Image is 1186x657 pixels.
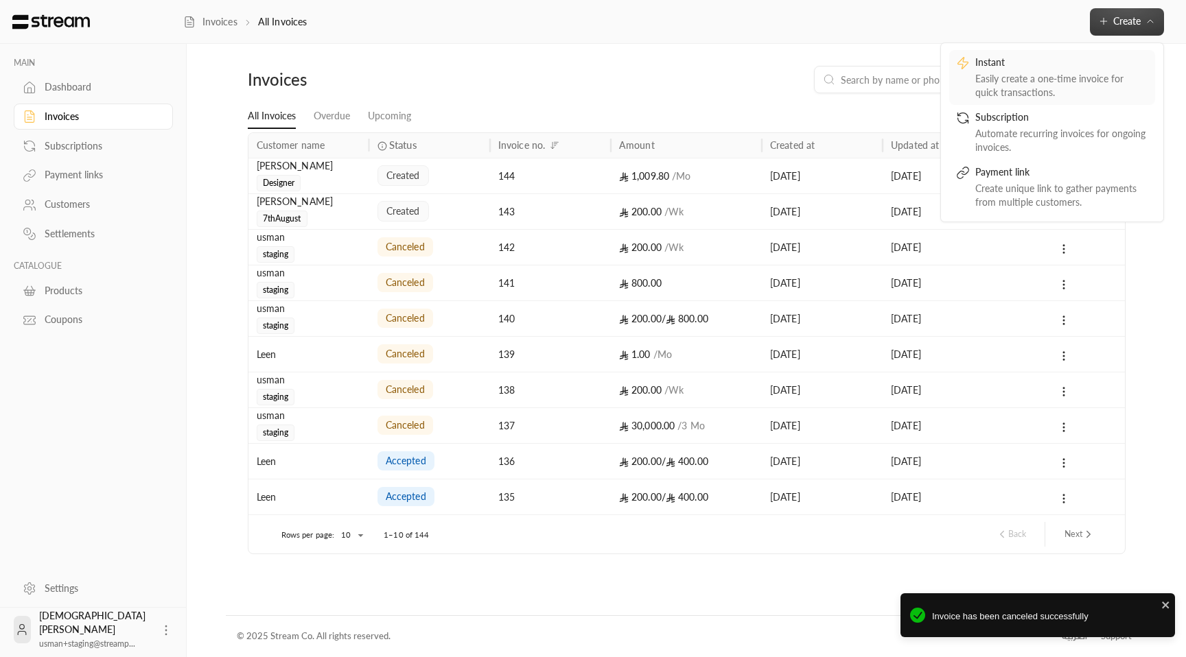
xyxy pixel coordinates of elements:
[257,408,361,423] div: usman
[1090,8,1164,36] button: Create
[14,104,173,130] a: Invoices
[498,479,603,514] div: 135
[45,284,156,298] div: Products
[386,204,420,218] span: created
[891,265,995,300] div: [DATE]
[949,160,1155,215] a: Payment linkCreate unique link to gather payments from multiple customers.
[664,384,684,396] span: / Wk
[975,72,1148,99] div: Easily create a one-time invoice for quick transactions.
[389,138,417,152] span: Status
[891,479,995,514] div: [DATE]
[258,15,307,29] p: All Invoices
[891,158,995,193] div: [DATE]
[949,105,1155,160] a: SubscriptionAutomate recurring invoices for ongoing invoices.
[677,420,705,431] span: / 3 Mo
[770,265,874,300] div: [DATE]
[498,372,603,407] div: 138
[257,139,325,151] div: Customer name
[248,69,457,91] div: Invoices
[770,158,874,193] div: [DATE]
[14,261,173,272] p: CATALOGUE
[770,408,874,443] div: [DATE]
[386,454,426,468] span: accepted
[653,348,672,360] span: / Mo
[546,137,563,154] button: Sort
[257,230,361,245] div: usman
[975,165,1148,182] div: Payment link
[619,230,754,265] div: 200.00
[498,230,603,265] div: 142
[664,241,684,253] span: / Wk
[257,282,295,298] span: staging
[770,372,874,407] div: [DATE]
[237,630,391,643] div: © 2025 Stream Co. All rights reserved.
[14,58,173,69] p: MAIN
[1059,523,1100,546] button: next page
[891,444,995,479] div: [DATE]
[498,265,603,300] div: 141
[257,158,361,174] div: [PERSON_NAME]
[841,72,1008,87] input: Search by name or phone
[891,139,939,151] div: Updated at
[619,479,754,514] div: 400.00
[891,194,995,229] div: [DATE]
[975,56,1148,72] div: Instant
[619,265,754,300] div: 800.00
[386,383,425,396] span: canceled
[248,104,296,129] a: All Invoices
[619,408,754,443] div: 30,000.00
[498,139,545,151] div: Invoice no.
[14,74,173,101] a: Dashboard
[45,582,156,595] div: Settings
[257,425,295,441] span: staging
[183,15,237,29] a: Invoices
[386,418,425,432] span: canceled
[498,408,603,443] div: 137
[891,337,995,372] div: [DATE]
[770,230,874,265] div: [DATE]
[770,479,874,514] div: [DATE]
[619,455,666,467] span: 200.00 /
[257,337,361,372] div: Leen
[14,277,173,304] a: Products
[386,347,425,361] span: canceled
[386,311,425,325] span: canceled
[14,575,173,601] a: Settings
[975,127,1148,154] div: Automate recurring invoices for ongoing invoices.
[1113,15,1141,27] span: Create
[498,444,603,479] div: 136
[39,609,151,650] div: [DEMOGRAPHIC_DATA][PERSON_NAME]
[45,227,156,241] div: Settlements
[770,139,815,151] div: Created at
[14,191,173,218] a: Customers
[770,194,874,229] div: [DATE]
[257,211,307,227] span: 7thAugust
[949,50,1155,105] a: InstantEasily create a one-time invoice for quick transactions.
[11,14,91,29] img: Logo
[257,389,295,405] span: staging
[257,372,361,387] div: usman
[498,194,603,229] div: 143
[975,110,1148,127] div: Subscription
[257,194,361,209] div: [PERSON_NAME]
[619,313,666,324] span: 200.00 /
[891,408,995,443] div: [DATE]
[257,246,295,263] span: staging
[664,206,684,217] span: / Wk
[975,182,1148,209] div: Create unique link to gather payments from multiple customers.
[257,265,361,280] div: usman
[281,529,335,540] p: Rows per page:
[314,104,350,128] a: Overdue
[384,529,429,540] p: 1–10 of 144
[619,301,754,336] div: 800.00
[619,139,655,151] div: Amount
[257,318,295,334] span: staging
[257,444,361,479] div: Leen
[257,175,301,191] span: Designer
[619,158,754,193] div: 1,009.80
[891,230,995,265] div: [DATE]
[14,132,173,159] a: Subscriptions
[257,479,361,514] div: Leen
[770,444,874,479] div: [DATE]
[498,337,603,372] div: 139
